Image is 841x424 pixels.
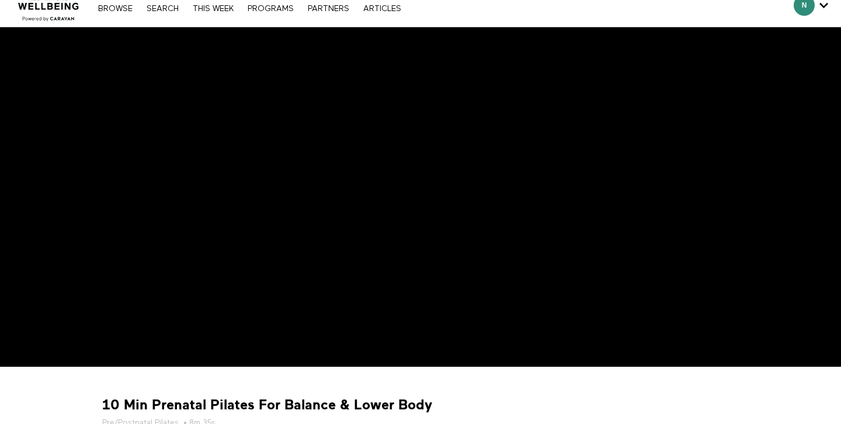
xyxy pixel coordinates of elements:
[302,5,355,13] a: PARTNERS
[92,5,138,13] a: Browse
[187,5,239,13] a: THIS WEEK
[92,2,406,14] nav: Primary
[141,5,185,13] a: Search
[242,5,300,13] a: PROGRAMS
[102,396,432,414] strong: 10 Min Prenatal Pilates For Balance & Lower Body
[357,5,407,13] a: ARTICLES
